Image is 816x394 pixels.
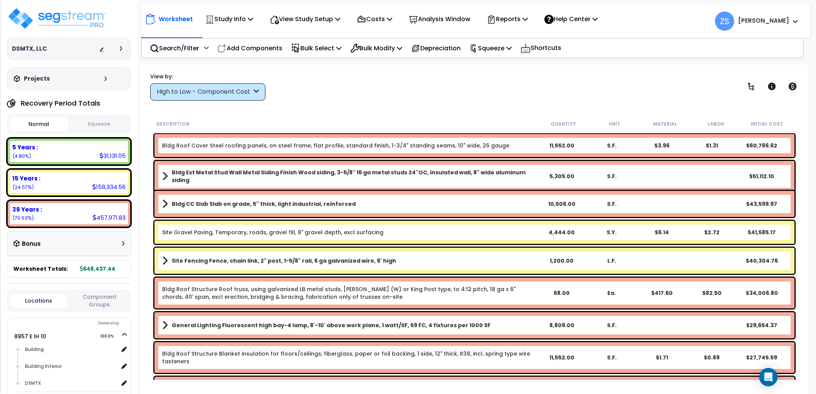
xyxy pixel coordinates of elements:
div: $1.31 [687,142,736,149]
button: Locations [10,294,67,308]
a: Assembly Title [162,255,537,266]
div: $29,654.37 [736,321,786,329]
div: $2.72 [687,228,736,236]
p: Search/Filter [150,43,199,53]
div: 1,200.00 [537,257,587,265]
a: Individual Item [162,350,537,365]
div: 8,809.00 [537,321,587,329]
p: Study Info [205,14,253,24]
div: S.F. [587,200,637,208]
small: Material [653,121,677,127]
span: Worksheet Totals: [13,265,68,273]
b: 39 Years : [12,205,42,214]
div: L.F. [587,257,637,265]
b: 5 Years : [12,143,38,151]
div: 31,131.05 [100,152,126,160]
div: $43,599.97 [736,200,786,208]
div: Building Interior [23,362,118,371]
div: 5,305.00 [537,172,587,180]
div: $41,585.17 [736,228,786,236]
div: Ea. [587,289,637,297]
div: $3.96 [637,142,687,149]
p: Shortcuts [521,43,561,54]
p: Add Components [217,43,282,53]
a: Assembly Title [162,199,537,209]
p: Bulk Modify [350,43,402,53]
div: S.F. [587,321,637,329]
button: Squeeze [70,118,128,131]
div: $27,745.59 [736,354,786,361]
button: Normal [10,117,68,131]
div: S.F. [587,172,637,180]
h3: DSMTX, LLC [12,45,47,53]
img: logo_pro_r.png [7,7,107,30]
p: Costs [357,14,392,24]
h4: Recovery Period Totals [21,99,100,107]
div: 159,334.56 [92,183,126,191]
p: Worksheet [159,14,193,24]
span: 100.0% [100,332,121,341]
b: General Lighting Fluorescent high bay-4 lamp, 8'-10' above work plane, 1 watt/SF, 59 FC, 4 fixtur... [172,321,491,329]
small: 70.62698754717186% [12,215,34,221]
p: Depreciation [411,43,461,53]
a: Individual Item [162,142,509,149]
div: Add Components [213,39,287,57]
small: Unit [609,121,620,127]
div: DSMTX [23,379,118,388]
a: Individual Item [162,228,383,236]
div: Open Intercom Messenger [759,368,778,386]
div: S.F. [587,142,637,149]
h3: Projects [24,75,50,83]
a: Assembly Title [162,169,537,184]
small: Description [156,121,189,127]
div: 10,506.00 [537,200,587,208]
div: Shortcuts [516,39,566,58]
div: S.F. [587,354,637,361]
b: 648,437.44 [80,265,115,273]
small: Initial Cost [751,121,783,127]
p: Squeeze [469,43,512,53]
small: Quantity [551,121,576,127]
div: $6.14 [637,228,687,236]
div: $34,006.80 [736,289,786,297]
p: Reports [487,14,528,24]
div: 11,552.00 [537,142,587,149]
div: $60,786.62 [736,142,786,149]
p: Help Center [544,14,598,24]
b: 15 Years : [12,174,40,182]
span: ZS [715,12,734,31]
b: Bldg Ext Metal Stud Wall Metal Siding Finish Wood siding, 3-5/8" 16 ga metal studs 24"OC, insulat... [172,169,537,184]
small: 24.572078996548996% [12,184,34,190]
p: View Study Setup [270,14,340,24]
div: 4,444.00 [537,228,587,236]
div: $40,304.76 [736,257,786,265]
div: $51,112.10 [736,172,786,180]
small: Labor [708,121,724,127]
div: 68.00 [537,289,587,297]
p: Analysis Window [409,14,470,24]
div: Depreciation [407,39,465,57]
a: Assembly Title [162,320,537,331]
b: [PERSON_NAME] [738,17,789,25]
div: $1.71 [637,354,687,361]
div: Ownership [23,319,131,328]
p: Bulk Select [291,43,342,53]
div: 11,552.00 [537,354,587,361]
div: Building [23,345,118,354]
div: High to Low - Component Cost [157,88,252,96]
b: Site Fencing Fence, chain link, 2" post, 1-5/8" rail, 6 ga galvanized wire, 6' high [172,257,396,265]
b: Bldg CC Slab Slab on grade, 5" thick, light industrial, reinforced [172,200,356,208]
div: 457,971.83 [93,214,126,222]
div: View by: [150,73,265,80]
a: 8957 E IH 10 100.0% [14,333,46,340]
a: Individual Item [162,285,537,301]
div: $0.69 [687,354,736,361]
small: 4.800933456279144% [12,153,31,159]
button: Component Groups [71,293,128,309]
div: S.Y. [587,228,637,236]
h3: Bonus [22,241,41,247]
div: $417.60 [637,289,687,297]
div: $82.50 [687,289,736,297]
